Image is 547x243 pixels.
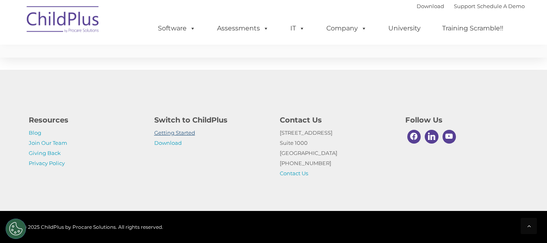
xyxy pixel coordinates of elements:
[23,0,104,41] img: ChildPlus by Procare Solutions
[454,3,475,9] a: Support
[280,128,393,178] p: [STREET_ADDRESS] Suite 1000 [GEOGRAPHIC_DATA] [PHONE_NUMBER]
[318,20,375,37] a: Company
[29,129,41,136] a: Blog
[405,114,519,126] h4: Follow Us
[417,3,444,9] a: Download
[280,170,308,176] a: Contact Us
[29,150,61,156] a: Giving Back
[150,20,204,37] a: Software
[29,140,67,146] a: Join Our Team
[29,160,65,166] a: Privacy Policy
[477,3,525,9] a: Schedule A Demo
[417,3,525,9] font: |
[23,224,163,230] span: © 2025 ChildPlus by Procare Solutions. All rights reserved.
[423,128,441,146] a: Linkedin
[441,128,458,146] a: Youtube
[434,20,511,37] a: Training Scramble!!
[282,20,313,37] a: IT
[405,128,423,146] a: Facebook
[154,114,268,126] h4: Switch to ChildPlus
[280,114,393,126] h4: Contact Us
[415,155,547,243] iframe: Chat Widget
[6,219,26,239] button: Cookies Settings
[154,129,195,136] a: Getting Started
[380,20,429,37] a: University
[209,20,277,37] a: Assessments
[29,114,142,126] h4: Resources
[154,140,182,146] a: Download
